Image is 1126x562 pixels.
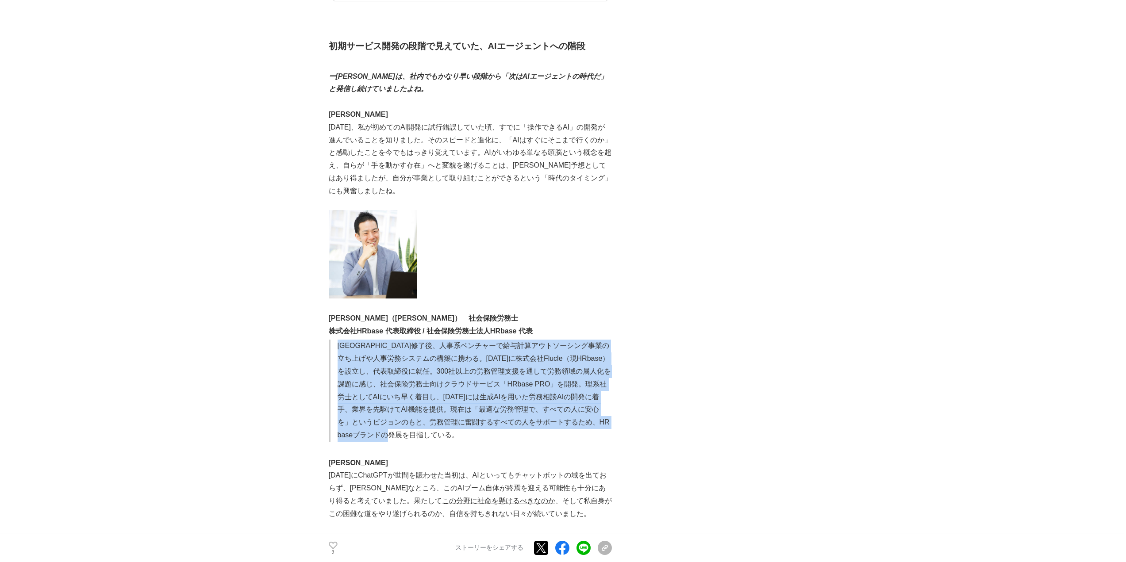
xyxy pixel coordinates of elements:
[329,314,518,322] strong: [PERSON_NAME]（[PERSON_NAME]） 社会保険労務士
[329,121,612,198] p: [DATE]、私が初めてのAI開発に試行錯誤していた頃、すでに「操作できるAI」の開発が進んでいることを知りました。そのスピードと進化に、「AIはすぐにそこまで行くのか」と感動したことを今でもは...
[329,41,585,51] strong: 初期サービス開発の段階で見えていた、AIエージェントへの階段
[329,550,338,554] p: 9
[329,210,417,298] img: thumbnail_ad6612f0-70e2-11f0-a8de-8b97fb7c64d1.png
[329,327,533,335] strong: 株式会社HRbase 代表取締役 / 社会保険労務士法人HRbase 代表
[329,469,612,520] p: [DATE]にChatGPTが世間を賑わせた当初は、AIといってもチャットボットの域を出ておらず、[PERSON_NAME]なところ、このAIブーム自体が終焉を迎える可能性も十分にあり得ると考え...
[455,544,523,552] p: ストーリーをシェアする
[442,497,555,505] u: この分野に社命を懸けるべきなのか
[338,340,612,441] p: [GEOGRAPHIC_DATA]修了後、人事系ベンチャーで給与計算アウトソーシング事業の立ち上げや人事労務システムの構築に携わる。[DATE]に株式会社Flucle（現HRbase）を設立し、...
[329,111,388,118] strong: [PERSON_NAME]
[329,73,607,93] em: ー[PERSON_NAME]は、社内でもかなり早い段階から「次はAIエージェントの時代だ」と発信し続けていましたよね。
[329,533,612,558] p: しかし「AIエージェント」という概念に触れたとき、「AIはまだ進化するし、このブームは決して一過性のものではない」という確信も生まれました。
[329,459,388,466] strong: [PERSON_NAME]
